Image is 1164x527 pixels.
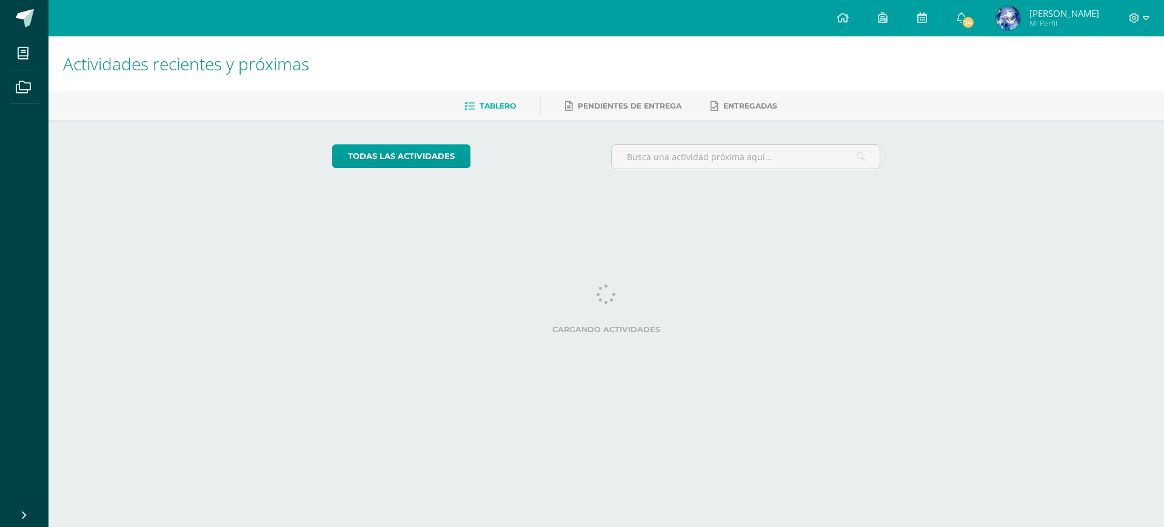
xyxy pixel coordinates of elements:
a: Tablero [464,96,516,116]
span: Entregadas [723,101,777,110]
label: Cargando actividades [332,325,881,334]
span: Actividades recientes y próximas [63,52,309,75]
a: Entregadas [711,96,777,116]
span: Mi Perfil [1029,18,1099,29]
span: [PERSON_NAME] [1029,7,1099,19]
span: 14 [962,16,975,29]
a: todas las Actividades [332,144,470,168]
input: Busca una actividad próxima aquí... [612,145,880,169]
span: Pendientes de entrega [578,101,681,110]
a: Pendientes de entrega [565,96,681,116]
span: Tablero [480,101,516,110]
img: 9f01e3d6ae747b29c28daca1ee3c4777.png [996,6,1020,30]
